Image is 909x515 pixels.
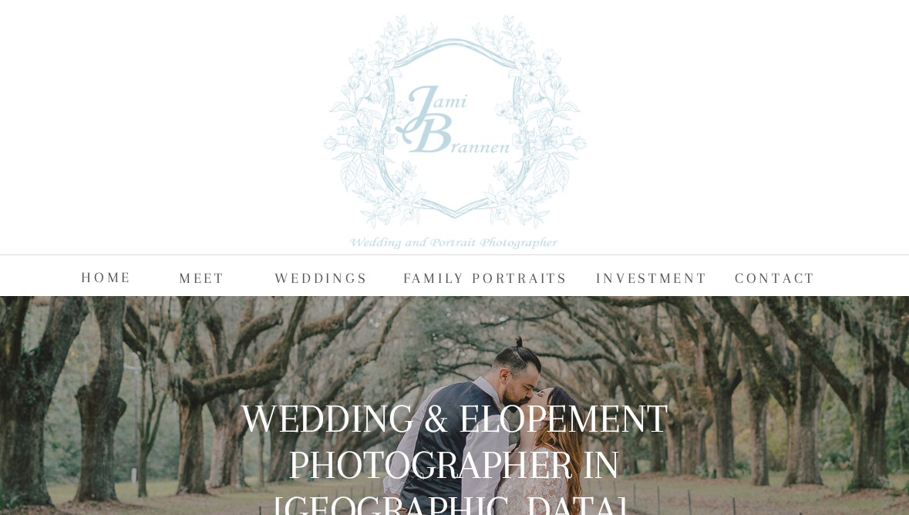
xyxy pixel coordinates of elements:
[81,265,132,288] a: HOME
[274,266,369,288] a: WEDDINGS
[403,266,574,288] a: FAMILY PORTRAITS
[179,266,227,288] a: MEET
[735,266,830,288] a: CONTACT
[596,266,710,288] a: Investment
